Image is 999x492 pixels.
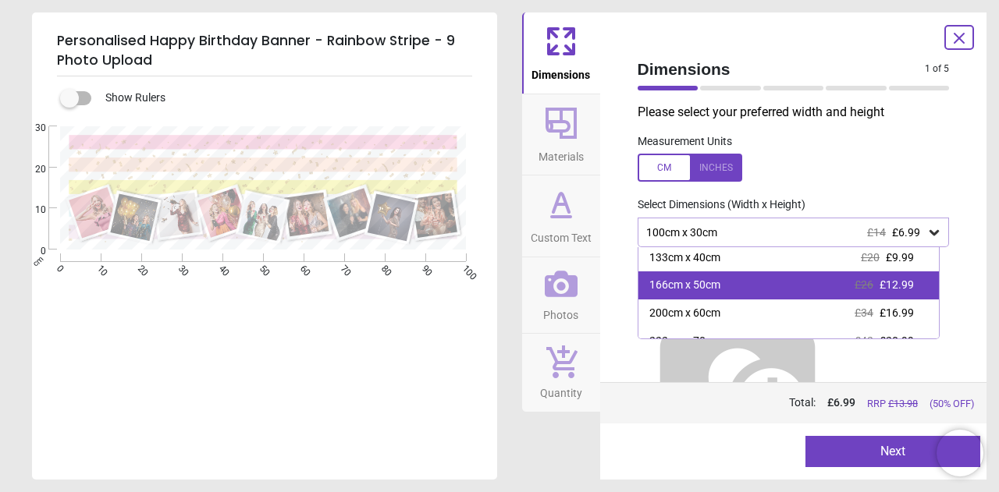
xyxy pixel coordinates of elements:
[649,334,720,349] div: 233cm x 70cm
[861,251,880,264] span: £20
[805,436,980,467] button: Next
[880,306,914,319] span: £16.99
[645,226,927,239] div: 100cm x 30cm
[522,12,600,94] button: Dimensions
[16,245,46,258] span: 0
[531,60,590,83] span: Dimensions
[522,175,600,257] button: Custom Text
[522,257,600,334] button: Photos
[638,104,962,121] p: Please select your preferred width and height
[531,223,592,246] span: Custom Text
[540,378,582,402] span: Quantity
[522,94,600,175] button: Materials
[930,397,974,411] span: (50% OFF)
[539,142,584,165] span: Materials
[649,250,720,266] div: 133cm x 40cm
[638,272,837,472] img: Helper for size comparison
[867,226,886,239] span: £14
[636,395,975,411] div: Total:
[649,278,720,293] div: 166cm x 50cm
[827,395,855,411] span: £
[867,397,918,411] span: RRP
[16,204,46,217] span: 10
[834,396,855,409] span: 6.99
[30,254,44,268] span: cm
[925,62,949,76] span: 1 of 5
[57,25,472,76] h5: Personalised Happy Birthday Banner - Rainbow Stripe - 9 Photo Upload
[543,300,578,324] span: Photos
[880,278,914,291] span: £12.99
[638,58,926,80] span: Dimensions
[886,251,914,264] span: £9.99
[649,306,720,321] div: 200cm x 60cm
[69,89,497,108] div: Show Rulers
[625,197,805,213] label: Select Dimensions (Width x Height)
[638,134,732,150] label: Measurement Units
[855,334,873,347] span: £42
[880,334,914,347] span: £20.99
[937,430,983,476] iframe: Brevo live chat
[16,163,46,176] span: 20
[855,306,873,319] span: £34
[855,278,873,291] span: £26
[16,122,46,135] span: 30
[522,334,600,412] button: Quantity
[892,226,920,239] span: £6.99
[888,398,918,409] span: £ 13.98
